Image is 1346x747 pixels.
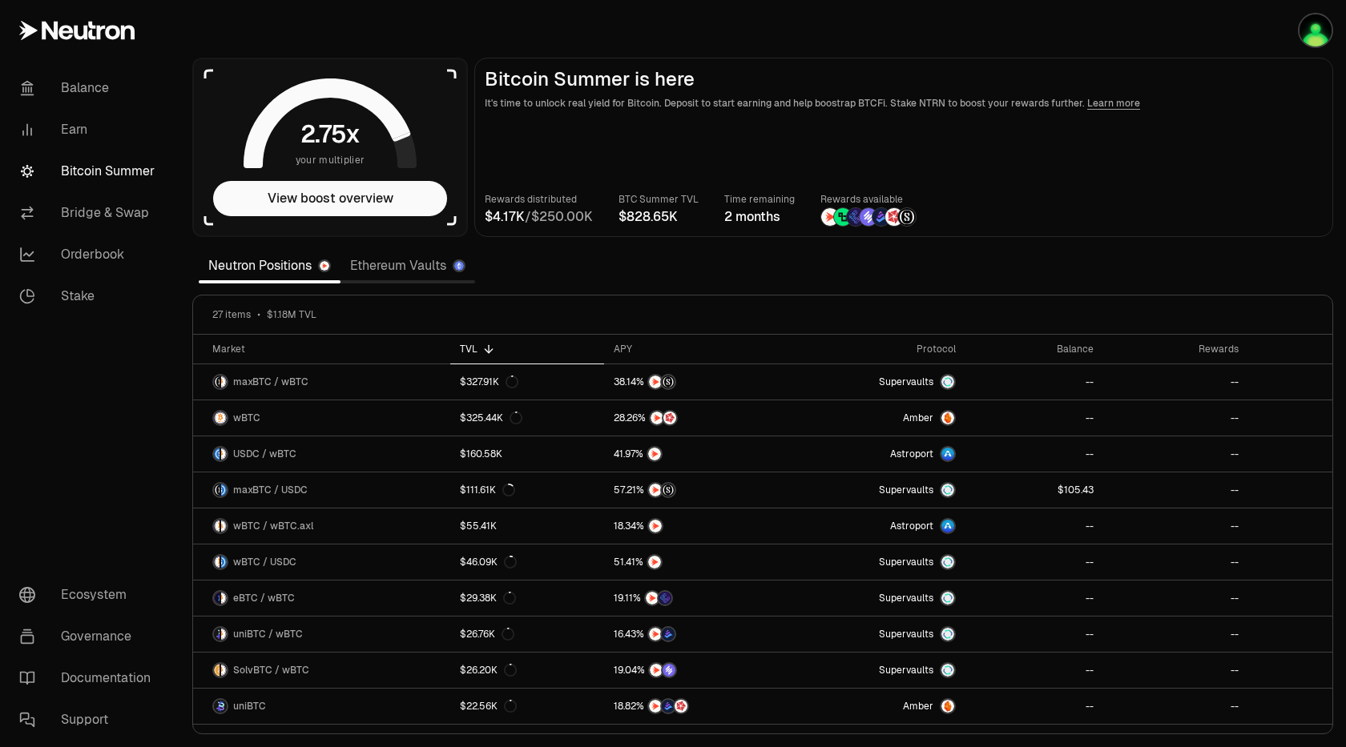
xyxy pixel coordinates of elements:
a: $327.91K [450,364,604,400]
img: Structured Points [662,376,675,388]
img: Lombard Lux [834,208,852,226]
a: NTRNMars Fragments [604,400,784,436]
a: Balance [6,67,173,109]
img: wBTC Logo [214,520,220,532]
span: uniBTC / wBTC [233,628,303,641]
a: -- [1103,616,1247,652]
a: $55.41K [450,508,604,544]
img: Solv Points [663,664,675,677]
a: Stake [6,275,173,317]
img: NTRN [649,484,662,496]
a: SupervaultsSupervaults [784,616,965,652]
a: NTRN [604,544,784,580]
a: NTRN [604,508,784,544]
a: $22.56K [450,689,604,724]
a: NTRNStructured Points [604,364,784,400]
span: eBTC / wBTC [233,592,295,604]
a: SolvBTC LogowBTC LogoSolvBTC / wBTC [193,653,450,688]
a: wBTC LogowBTC [193,400,450,436]
a: -- [965,689,1104,724]
p: Rewards distributed [485,191,593,207]
img: SolvBTC Logo [214,664,220,677]
div: $26.76K [460,628,514,641]
img: EtherFi Points [847,208,864,226]
img: Amber [941,412,954,424]
a: -- [1103,653,1247,688]
a: wBTC LogoUSDC LogowBTC / USDC [193,544,450,580]
div: $111.61K [460,484,515,496]
a: Governance [6,616,173,657]
a: NTRNBedrock DiamondsMars Fragments [604,689,784,724]
a: -- [965,364,1104,400]
a: USDC LogowBTC LogoUSDC / wBTC [193,436,450,472]
div: TVL [460,343,594,355]
img: Supervaults [941,592,954,604]
a: $29.38K [450,580,604,616]
img: Mars Fragments [885,208,903,226]
a: maxBTC LogowBTC LogomaxBTC / wBTC [193,364,450,400]
img: USDC Logo [221,556,227,568]
img: NTRN [649,628,662,641]
img: wBTC Logo [221,376,227,388]
a: -- [965,400,1104,436]
span: Amber [903,700,933,713]
p: BTC Summer TVL [619,191,699,207]
img: NTRN [650,664,663,677]
img: Ethereum Logo [454,261,464,271]
a: NTRNSolv Points [604,653,784,688]
img: Bedrock Diamonds [872,208,890,226]
span: maxBTC / wBTC [233,376,308,388]
h2: Bitcoin Summer is here [485,68,1323,90]
img: wBTC.axl Logo [221,520,227,532]
span: Supervaults [879,556,933,568]
button: NTRNEtherFi Points [614,590,775,606]
a: -- [965,436,1104,472]
button: NTRN [614,518,775,534]
button: NTRNBedrock DiamondsMars Fragments [614,698,775,714]
a: SupervaultsSupervaults [784,472,965,508]
span: Supervaults [879,628,933,641]
a: -- [1103,580,1247,616]
div: / [485,207,593,227]
img: EtherFi Points [659,592,671,604]
a: Bitcoin Summer [6,151,173,192]
img: NTRN [651,412,663,424]
img: Bedrock Diamonds [662,628,675,641]
img: uniBTC Logo [214,700,227,713]
img: SubZero [1300,14,1332,46]
a: AmberAmber [784,400,965,436]
img: uniBTC Logo [214,628,220,641]
div: $160.58K [460,448,502,460]
button: NTRNSolv Points [614,662,775,678]
img: wBTC Logo [214,556,220,568]
a: -- [965,544,1104,580]
img: wBTC Logo [221,628,227,641]
a: uniBTC LogouniBTC [193,689,450,724]
a: -- [1103,689,1247,724]
img: wBTC Logo [214,412,227,424]
span: Amber [903,412,933,424]
button: NTRNStructured Points [614,482,775,498]
a: maxBTC LogoUSDC LogomaxBTC / USDC [193,472,450,508]
a: Ecosystem [6,574,173,616]
img: Mars Fragments [675,700,687,713]
div: Rewards [1113,343,1238,355]
a: $325.44K [450,400,604,436]
a: -- [1103,364,1247,400]
span: Astroport [890,448,933,460]
a: AmberAmber [784,689,965,724]
img: NTRN [649,520,662,532]
a: -- [965,508,1104,544]
button: NTRN [614,446,775,462]
div: $327.91K [460,376,518,388]
a: $160.58K [450,436,604,472]
img: NTRN [649,376,662,388]
span: 27 items [212,308,251,321]
img: Mars Fragments [663,412,676,424]
a: Astroport [784,508,965,544]
a: NTRNBedrock Diamonds [604,616,784,652]
img: Supervaults [941,556,954,568]
div: $46.09K [460,556,517,568]
div: 2 months [724,207,795,227]
a: -- [1103,544,1247,580]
